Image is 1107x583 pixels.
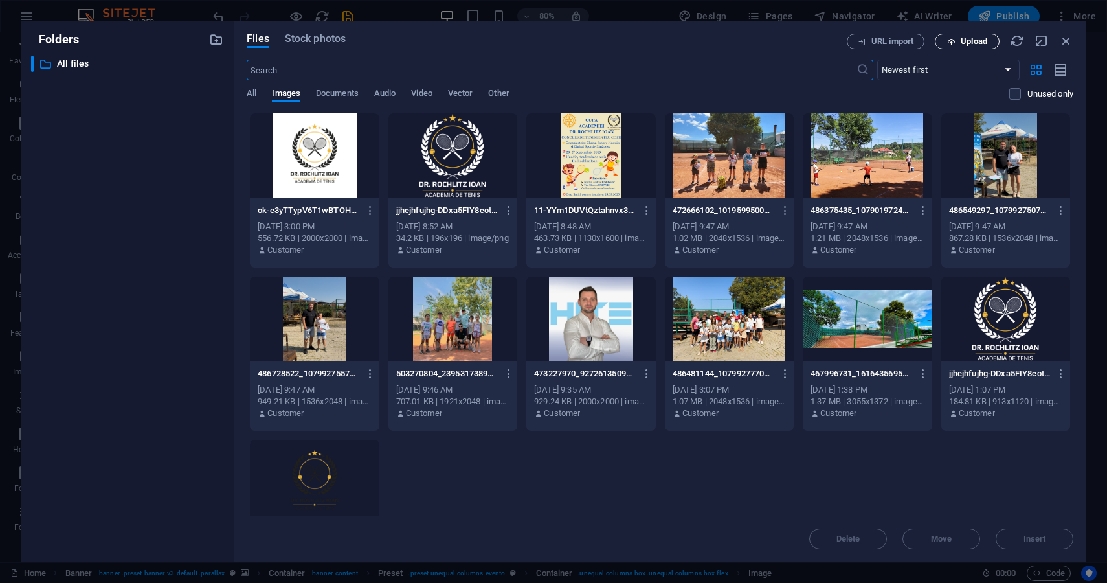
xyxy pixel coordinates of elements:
span: Other [488,86,509,104]
button: URL import [847,34,924,49]
i: Create new folder [209,32,223,47]
p: jjhcjhfujhg-DDxa5FIY8cotzY1Fw6cUNg-J8ViLHSHGUqzUNVQ-Q2RLQ.png [396,205,498,216]
p: Customer [682,244,719,256]
p: 486728522_1079927557483501_4578472181685682194_n-doVJRxFt2P01Z6pS2txUig.jpg [258,368,359,380]
p: Customer [959,407,995,419]
div: 949.21 KB | 1536x2048 | image/jpeg [258,396,371,407]
p: 467996731_1616435695946233_654262170838844378_n-xvADSCFZlzhJ71nQL4OsTQ.jpg [811,368,912,380]
span: Upload [961,38,987,45]
input: Search [247,60,856,80]
div: [DATE] 9:47 AM [673,221,786,233]
p: All files [57,56,199,71]
div: [DATE] 3:00 PM [258,221,371,233]
p: Customer [544,407,580,419]
div: 867.28 KB | 1536x2048 | image/jpeg [949,233,1062,244]
p: jjhcjhfujhg-DDxa5FIY8cotzY1Fw6cUNg.png [949,368,1051,380]
div: 184.81 KB | 913x1120 | image/png [949,396,1062,407]
p: Displays only files that are not in use on the website. Files added during this session can still... [1027,88,1073,100]
button: Upload [935,34,1000,49]
div: ​ [31,56,34,72]
p: 503270804_23953173890973444_1120989633201270067_n-a1MV6-Iu8rmg6mA6XLTGYA.jpg [396,368,498,380]
span: All [247,86,256,104]
div: [DATE] 8:48 AM [534,221,647,233]
p: Customer [267,407,304,419]
div: [DATE] 8:52 AM [396,221,509,233]
p: Customer [820,244,856,256]
div: [DATE] 1:38 PM [811,384,924,396]
div: 1.37 MB | 3055x1372 | image/jpeg [811,396,924,407]
div: [DATE] 3:07 PM [673,384,786,396]
div: [DATE] 1:07 PM [949,384,1062,396]
div: [DATE] 9:47 AM [811,221,924,233]
i: Minimize [1034,34,1049,48]
p: Customer [820,407,856,419]
div: 929.24 KB | 2000x2000 | image/jpeg [534,396,647,407]
div: 1.21 MB | 2048x1536 | image/jpeg [811,233,924,244]
p: Customer [682,407,719,419]
p: 11-YYm1DUVtQztahnvx3kx_Tw.png [534,205,636,216]
div: 1.07 MB | 2048x1536 | image/jpeg [673,396,786,407]
p: 486375435_1079019724240951_7734883443829032734_n-bg6Maxi1rQg6rU_kUNF5hw.jpg [811,205,912,216]
div: 34.2 KB | 196x196 | image/png [396,233,509,244]
div: [DATE] 9:46 AM [396,384,509,396]
div: 556.72 KB | 2000x2000 | image/png [258,233,371,244]
p: ok-e3yTTypV6T1wBTOHTXSj-A.png [258,205,359,216]
p: Folders [31,31,79,48]
i: Reload [1010,34,1024,48]
span: URL import [871,38,913,45]
span: Documents [316,86,359,104]
div: [DATE] 9:35 AM [534,384,647,396]
p: 486481144_1079927770816813_1482007275124913754_n-tePd0AnzPU2CUk5UsQK34Q.jpg [673,368,774,380]
p: Customer [406,407,442,419]
div: 707.01 KB | 1921x2048 | image/jpeg [396,396,509,407]
p: Customer [406,244,442,256]
div: [DATE] 9:47 AM [949,221,1062,233]
div: 463.73 KB | 1130x1600 | image/png [534,233,647,244]
span: Files [247,31,269,47]
span: Stock photos [285,31,346,47]
p: 486549297_1079927507483506_6200722619487309670_n-Exof4aFHjk2uVTd85gCgFA.jpg [949,205,1051,216]
span: Audio [374,86,396,104]
div: 1.02 MB | 2048x1536 | image/jpeg [673,233,786,244]
span: Images [272,86,300,104]
p: 473227970_9272613509456058_6609567487441570918_n-wA9evuj2knH8jeBFx3WG2g.jpg [534,368,636,380]
span: Vector [448,86,473,104]
p: 472666102_1019599500182974_2059473402818360360_n-H-T_UF0Iy5rdtvh8JQxbRw.jpg [673,205,774,216]
span: Video [411,86,432,104]
p: Customer [959,244,995,256]
p: Customer [267,244,304,256]
div: [DATE] 9:47 AM [258,384,371,396]
i: Close [1059,34,1073,48]
p: Customer [544,244,580,256]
